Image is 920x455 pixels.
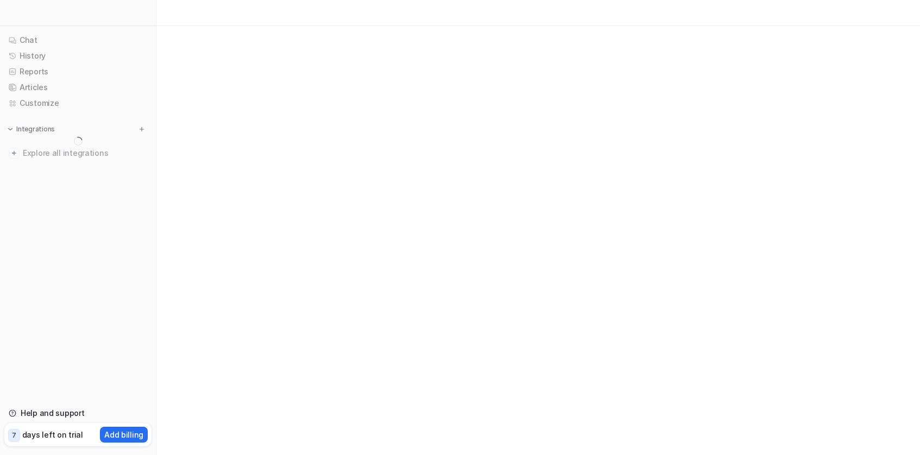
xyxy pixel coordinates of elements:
p: Add billing [104,429,143,440]
a: Explore all integrations [4,146,152,161]
button: Add billing [100,427,148,443]
a: Chat [4,33,152,48]
p: 7 [12,431,16,440]
p: days left on trial [22,429,83,440]
span: Explore all integrations [23,144,147,162]
a: History [4,48,152,64]
img: explore all integrations [9,148,20,159]
p: Integrations [16,125,55,134]
button: Integrations [4,124,58,135]
a: Articles [4,80,152,95]
a: Reports [4,64,152,79]
a: Help and support [4,406,152,421]
a: Customize [4,96,152,111]
img: expand menu [7,125,14,133]
img: menu_add.svg [138,125,146,133]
